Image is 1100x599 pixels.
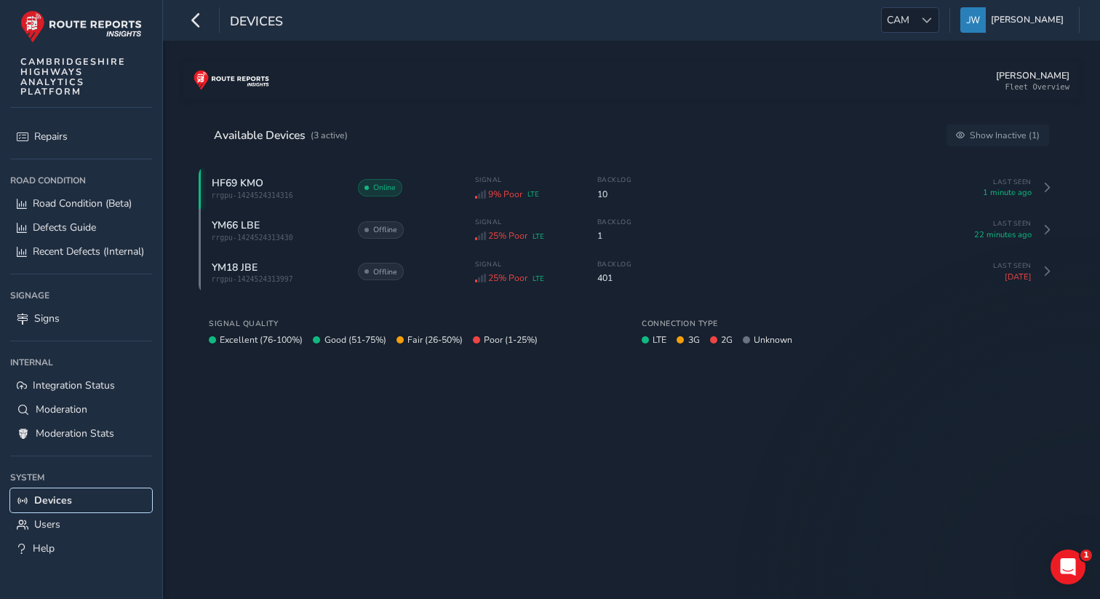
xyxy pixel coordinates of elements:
[10,170,152,191] div: Road Condition
[10,421,152,445] a: Moderation Stats
[642,318,1054,329] div: Connection Type
[959,219,1032,228] span: Last Seen
[36,427,114,440] span: Moderation Stats
[882,8,914,32] span: CAM
[34,517,60,531] span: Users
[533,274,544,283] span: LTE
[33,542,55,555] span: Help
[20,10,142,43] img: rr logo
[10,215,152,239] a: Defects Guide
[484,334,538,346] span: Poor (1-25%)
[36,402,87,416] span: Moderation
[488,189,522,200] span: 9% Poor
[597,218,632,226] span: Backlog
[34,493,72,507] span: Devices
[970,130,1040,141] span: Show Inactive (1)
[527,189,539,199] span: LTE
[991,7,1064,33] span: [PERSON_NAME]
[10,239,152,263] a: Recent Defects (Internal)
[959,271,1032,282] span: [DATE]
[597,189,632,200] span: 10
[10,285,152,306] div: Signage
[373,266,397,277] span: Offline
[10,467,152,488] div: System
[212,218,260,232] span: YM66 LBE
[10,124,152,148] a: Repairs
[597,230,632,242] span: 1
[33,378,115,392] span: Integration Status
[959,178,1032,186] span: Last Seen
[212,176,263,190] span: HF69 KMO
[996,69,1069,82] div: [PERSON_NAME]
[488,230,527,242] span: 25% Poor
[214,127,348,143] div: Available Devices
[34,130,68,143] span: Repairs
[10,488,152,512] a: Devices
[946,124,1050,146] button: Show Inactive (1)
[959,261,1032,270] span: Last Seen
[597,175,632,184] span: Backlog
[33,197,132,210] span: Road Condition (Beta)
[721,334,733,346] span: 2G
[209,318,621,329] div: Signal Quality
[488,272,527,284] span: 25% Poor
[220,334,303,346] span: Excellent (76-100%)
[475,218,577,226] span: Signal
[960,7,986,33] img: diamond-layout
[33,245,144,258] span: Recent Defects (Internal)
[475,260,577,269] span: Signal
[230,12,283,33] span: Devices
[20,57,126,97] span: CAMBRIDGESHIRE HIGHWAYS ANALYTICS PLATFORM
[373,224,397,235] span: Offline
[373,182,396,193] span: Online
[1005,82,1069,91] div: Fleet Overview
[33,221,96,234] span: Defects Guide
[10,373,152,397] a: Integration Status
[597,272,632,284] span: 401
[960,7,1069,33] button: [PERSON_NAME]
[1080,550,1092,561] span: 1
[10,512,152,536] a: Users
[212,191,343,199] span: rrgpu-1424524314316
[597,260,632,269] span: Backlog
[10,306,152,330] a: Signs
[194,70,269,90] img: rr logo
[10,397,152,421] a: Moderation
[475,175,577,184] span: Signal
[10,536,152,560] a: Help
[34,312,60,325] span: Signs
[959,229,1032,240] span: 22 minutes ago
[959,187,1032,198] span: 1 minute ago
[10,191,152,215] a: Road Condition (Beta)
[311,130,348,141] span: (3 active)
[407,334,463,346] span: Fair (26-50%)
[533,231,544,241] span: LTE
[324,334,386,346] span: Good (51-75%)
[212,234,343,242] span: rrgpu-1424524313430
[653,334,666,346] span: LTE
[10,352,152,373] div: Internal
[212,275,343,283] span: rrgpu-1424524313997
[754,334,792,346] span: Unknown
[1051,550,1085,584] iframe: Intercom live chat
[688,334,700,346] span: 3G
[212,261,258,274] span: YM18 JBE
